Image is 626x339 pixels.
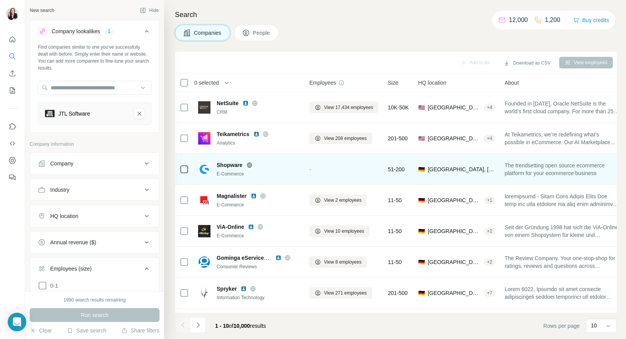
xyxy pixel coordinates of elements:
[309,166,311,172] span: -
[194,29,222,37] span: Companies
[428,258,481,266] span: [GEOGRAPHIC_DATA], [GEOGRAPHIC_DATA]
[591,322,597,329] p: 10
[217,192,247,200] span: Magnalister
[50,160,73,167] div: Company
[198,194,210,206] img: Logo of Magnalister
[198,225,210,237] img: Logo of ViA-Online
[105,28,114,35] div: 1
[44,108,55,119] img: JTL Software-logo
[30,233,159,252] button: Annual revenue ($)
[428,227,481,235] span: [GEOGRAPHIC_DATA], [GEOGRAPHIC_DATA]
[505,162,619,177] span: The trendsetting open source ecommerce platform for your ecommerce business
[50,186,70,194] div: Industry
[229,323,234,329] span: of
[505,79,519,87] span: About
[217,294,300,301] div: Information Technology
[47,282,58,290] span: 0-1
[484,290,495,296] div: + 7
[217,255,285,261] span: Gominga eServices GmbH
[241,286,247,292] img: LinkedIn logo
[505,285,619,301] span: Lorem 6022, Ipsumdo sit amet consecte adipiscingeli seddoei temporinci utl etdolor magnaa enimadm...
[484,259,495,266] div: + 2
[6,49,19,63] button: Search
[6,83,19,97] button: My lists
[324,104,373,111] span: View 17,434 employees
[30,7,54,14] div: New search
[428,289,481,297] span: [GEOGRAPHIC_DATA], [GEOGRAPHIC_DATA]
[418,135,425,142] span: 🇺🇸
[217,285,237,293] span: Spryker
[505,192,619,208] span: loremipsumd - Sitam Cons Adipis Elits Doe temp inc utla etdolore ma aliq enim adminimv qu nOst, E...
[309,287,372,299] button: View 271 employees
[6,170,19,184] button: Feedback
[217,130,249,138] span: Teikametrics
[30,154,159,173] button: Company
[388,135,407,142] span: 201-500
[6,136,19,150] button: Use Surfe API
[217,223,244,231] span: ViA-Online
[388,79,398,87] span: Size
[418,196,425,204] span: 🇩🇪
[6,8,19,20] img: Avatar
[505,131,619,146] span: At Teikametrics, we’re redefining what’s possible in eCommerce. Our AI Marketplace Optimization P...
[388,289,407,297] span: 201-500
[50,212,78,220] div: HQ location
[190,317,206,333] button: Navigate to next page
[175,9,617,20] h4: Search
[505,100,619,115] span: Founded in [DATE], Oracle NetSuite is the world’s first cloud company. For more than 25 years, Ne...
[309,102,378,113] button: View 17,434 employees
[573,15,609,26] button: Buy credits
[217,263,300,270] div: Consumer Reviews
[388,196,402,204] span: 11-50
[324,259,361,266] span: View 8 employees
[253,29,271,37] span: People
[505,223,619,239] span: Seit der Gründung 1998 hat sich die ViA-Online von einem Shopsystem für kleine und mittelständisc...
[418,289,425,297] span: 🇩🇪
[64,296,126,303] div: 1990 search results remaining
[215,323,229,329] span: 1 - 10
[217,170,300,177] div: E-Commerce
[121,327,159,334] button: Share filters
[30,259,159,281] button: Employees (size)
[428,165,495,173] span: [GEOGRAPHIC_DATA], [GEOGRAPHIC_DATA]
[217,201,300,208] div: E-Commerce
[38,44,151,72] div: Find companies similar to one you've successfully dealt with before. Simply enter their name or w...
[505,254,619,270] span: The Review Company. Your one-stop-shop for ratings, reviews and questions across platforms. With ...
[30,181,159,199] button: Industry
[58,110,90,118] div: JTL Software
[30,327,52,334] button: Clear
[545,15,560,25] p: 1,200
[388,227,402,235] span: 11-50
[217,99,239,107] span: NetSuite
[8,313,26,331] div: Open Intercom Messenger
[194,79,219,87] span: 0 selected
[6,66,19,80] button: Enrich CSV
[324,197,361,204] span: View 2 employees
[428,104,481,111] span: [GEOGRAPHIC_DATA], [US_STATE]
[50,238,96,246] div: Annual revenue ($)
[309,79,336,87] span: Employees
[198,163,210,175] img: Logo of Shopware
[234,323,250,329] span: 10,000
[275,255,282,261] img: LinkedIn logo
[215,323,266,329] span: results
[253,131,260,137] img: LinkedIn logo
[324,290,367,296] span: View 271 employees
[134,5,164,16] button: Hide
[509,15,528,25] p: 12,000
[309,133,372,144] button: View 208 employees
[388,104,409,111] span: 10K-50K
[52,27,100,35] div: Company lookalikes
[324,228,364,235] span: View 10 employees
[67,327,106,334] button: Save search
[6,153,19,167] button: Dashboard
[309,256,367,268] button: View 8 employees
[198,287,210,299] img: Logo of Spryker
[251,193,257,199] img: LinkedIn logo
[484,104,495,111] div: + 4
[134,108,145,119] button: JTL Software-remove-button
[484,135,495,142] div: + 4
[30,207,159,225] button: HQ location
[428,196,481,204] span: [GEOGRAPHIC_DATA], [GEOGRAPHIC_DATA]
[217,140,300,147] div: Analytics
